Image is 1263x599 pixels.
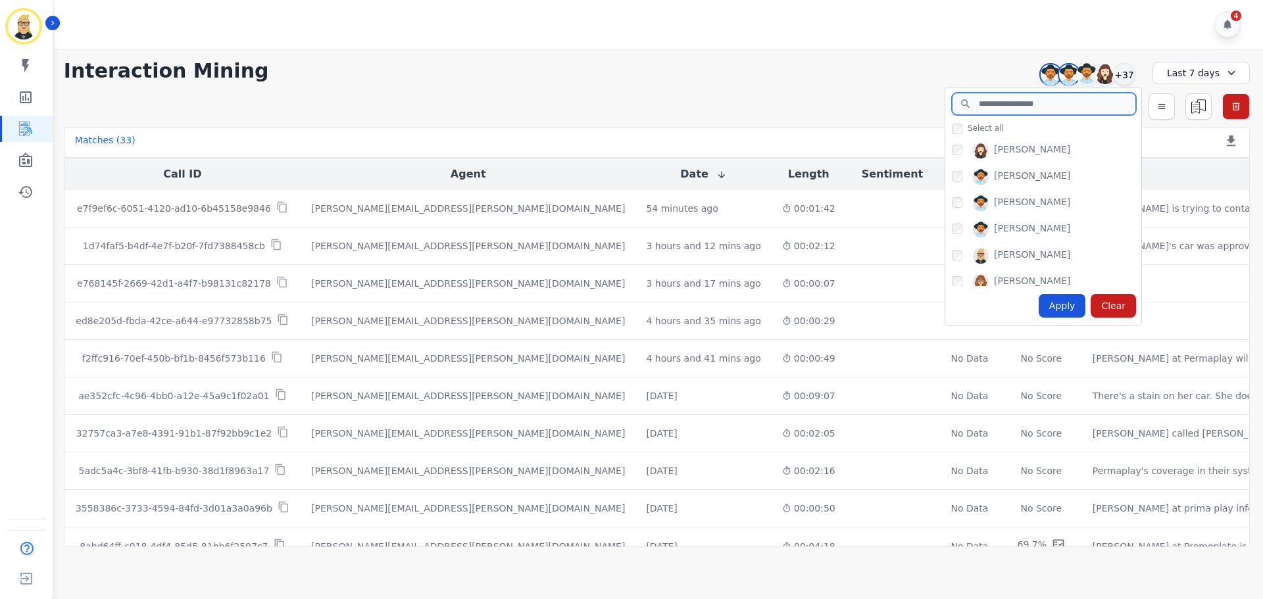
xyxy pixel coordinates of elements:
[1020,389,1062,402] div: No Score
[862,166,923,182] button: Sentiment
[311,202,625,215] div: [PERSON_NAME][EMAIL_ADDRESS][PERSON_NAME][DOMAIN_NAME]
[64,59,269,83] h1: Interaction Mining
[994,248,1070,264] div: [PERSON_NAME]
[163,166,201,182] button: Call ID
[646,540,677,553] div: [DATE]
[1152,62,1250,84] div: Last 7 days
[646,464,677,477] div: [DATE]
[994,274,1070,290] div: [PERSON_NAME]
[311,352,625,365] div: [PERSON_NAME][EMAIL_ADDRESS][PERSON_NAME][DOMAIN_NAME]
[1039,294,1086,318] div: Apply
[646,352,760,365] div: 4 hours and 41 mins ago
[949,502,990,515] div: No Data
[311,502,625,515] div: [PERSON_NAME][EMAIL_ADDRESS][PERSON_NAME][DOMAIN_NAME]
[1020,427,1062,440] div: No Score
[646,389,677,402] div: [DATE]
[994,195,1070,211] div: [PERSON_NAME]
[782,502,835,515] div: 00:00:50
[311,464,625,477] div: [PERSON_NAME][EMAIL_ADDRESS][PERSON_NAME][DOMAIN_NAME]
[78,389,270,402] p: ae352cfc-4c96-4bb0-a12e-45a9c1f02a01
[994,169,1070,185] div: [PERSON_NAME]
[949,540,990,553] div: No Data
[949,464,990,477] div: No Data
[311,540,625,553] div: [PERSON_NAME][EMAIL_ADDRESS][PERSON_NAME][DOMAIN_NAME]
[311,389,625,402] div: [PERSON_NAME][EMAIL_ADDRESS][PERSON_NAME][DOMAIN_NAME]
[451,166,486,182] button: Agent
[782,202,835,215] div: 00:01:42
[82,352,266,365] p: f2ffc916-70ef-450b-bf1b-8456f573b116
[8,11,39,42] img: Bordered avatar
[646,427,677,440] div: [DATE]
[311,314,625,327] div: [PERSON_NAME][EMAIL_ADDRESS][PERSON_NAME][DOMAIN_NAME]
[782,239,835,252] div: 00:02:12
[1020,352,1062,365] div: No Score
[1091,294,1136,318] div: Clear
[311,239,625,252] div: [PERSON_NAME][EMAIL_ADDRESS][PERSON_NAME][DOMAIN_NAME]
[75,133,136,152] div: Matches ( 33 )
[311,277,625,290] div: [PERSON_NAME][EMAIL_ADDRESS][PERSON_NAME][DOMAIN_NAME]
[782,427,835,440] div: 00:02:05
[949,389,990,402] div: No Data
[788,166,830,182] button: Length
[1020,502,1062,515] div: No Score
[646,502,677,515] div: [DATE]
[949,427,990,440] div: No Data
[83,239,265,252] p: 1d74faf5-b4df-4e7f-b20f-7fd7388458cb
[782,314,835,327] div: 00:00:29
[76,502,272,515] p: 3558386c-3733-4594-84fd-3d01a3a0a96b
[1113,63,1135,85] div: +37
[1231,11,1241,21] div: 4
[782,464,835,477] div: 00:02:16
[646,202,718,215] div: 54 minutes ago
[1018,538,1047,554] div: 69.7%
[77,202,271,215] p: e7f9ef6c-6051-4120-ad10-6b45158e9846
[646,239,760,252] div: 3 hours and 12 mins ago
[782,277,835,290] div: 00:00:07
[79,464,270,477] p: 5adc5a4c-3bf8-41fb-b930-38d1f8963a17
[680,166,727,182] button: Date
[782,389,835,402] div: 00:09:07
[646,314,760,327] div: 4 hours and 35 mins ago
[994,222,1070,237] div: [PERSON_NAME]
[782,540,835,553] div: 00:04:18
[76,427,272,440] p: 32757ca3-a7e8-4391-91b1-87f92bb9c1e2
[311,427,625,440] div: [PERSON_NAME][EMAIL_ADDRESS][PERSON_NAME][DOMAIN_NAME]
[77,277,271,290] p: e768145f-2669-42d1-a4f7-b98131c82178
[646,277,760,290] div: 3 hours and 17 mins ago
[80,540,268,553] p: 8abd64ff-c018-4df4-85d5-81bb6f2507c7
[782,352,835,365] div: 00:00:49
[968,123,1004,133] span: Select all
[994,143,1070,158] div: [PERSON_NAME]
[76,314,272,327] p: ed8e205d-fbda-42ce-a644-e97732858b75
[1020,464,1062,477] div: No Score
[949,352,990,365] div: No Data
